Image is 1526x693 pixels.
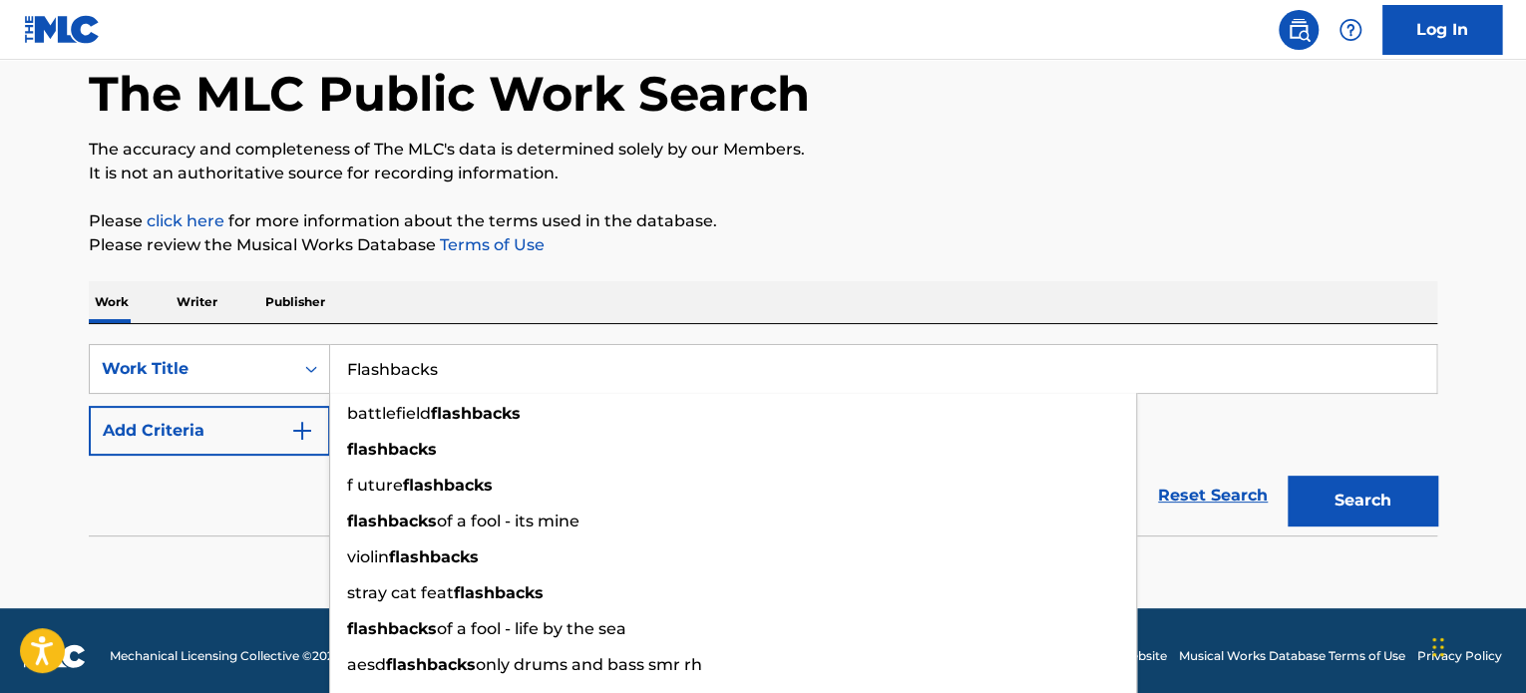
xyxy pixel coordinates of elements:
a: Privacy Policy [1417,647,1502,665]
a: click here [147,211,224,230]
strong: flashbacks [403,476,493,495]
a: Musical Works Database Terms of Use [1179,647,1405,665]
div: Work Title [102,357,281,381]
span: only drums and bass smr rh [476,655,702,674]
strong: flashbacks [386,655,476,674]
span: battlefield [347,404,431,423]
p: The accuracy and completeness of The MLC's data is determined solely by our Members. [89,138,1437,162]
div: Help [1331,10,1370,50]
span: f uture [347,476,403,495]
strong: flashbacks [347,440,437,459]
button: Add Criteria [89,406,330,456]
p: It is not an authoritative source for recording information. [89,162,1437,185]
a: Reset Search [1148,474,1278,518]
a: Log In [1382,5,1502,55]
a: Terms of Use [436,235,545,254]
span: of a fool - life by the sea [437,619,626,638]
strong: flashbacks [347,619,437,638]
span: violin [347,547,389,566]
img: help [1338,18,1362,42]
strong: flashbacks [347,512,437,530]
p: Writer [171,281,223,323]
p: Publisher [259,281,331,323]
p: Please for more information about the terms used in the database. [89,209,1437,233]
strong: flashbacks [389,547,479,566]
p: Please review the Musical Works Database [89,233,1437,257]
img: 9d2ae6d4665cec9f34b9.svg [290,419,314,443]
span: of a fool - its mine [437,512,579,530]
div: Drag [1432,617,1444,677]
form: Search Form [89,344,1437,535]
strong: flashbacks [454,583,544,602]
img: MLC Logo [24,15,101,44]
p: Work [89,281,135,323]
iframe: Chat Widget [1426,597,1526,693]
span: aesd [347,655,386,674]
img: search [1287,18,1311,42]
a: Public Search [1279,10,1319,50]
h1: The MLC Public Work Search [89,64,810,124]
button: Search [1288,476,1437,525]
strong: flashbacks [431,404,521,423]
span: stray cat feat [347,583,454,602]
span: Mechanical Licensing Collective © 2025 [110,647,341,665]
